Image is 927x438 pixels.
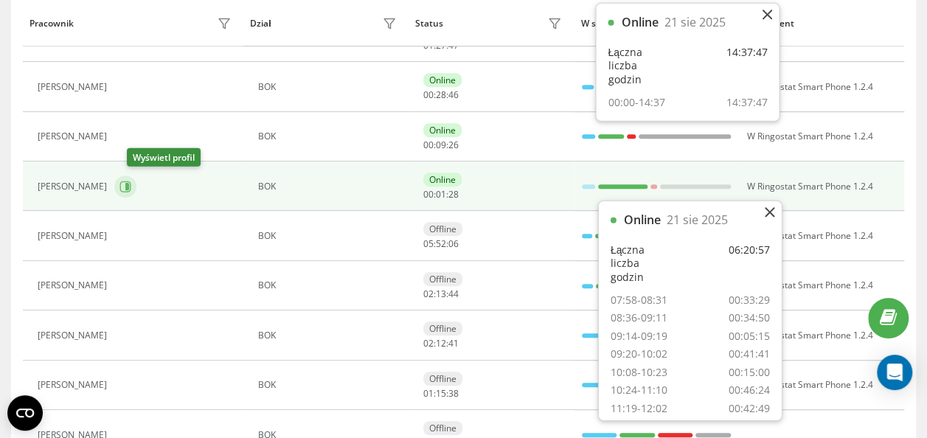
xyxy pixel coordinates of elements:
[877,355,912,390] div: Open Intercom Messenger
[423,139,434,151] span: 00
[423,140,459,150] div: : :
[127,148,201,167] div: Wyświetl profil
[415,18,443,29] div: Status
[747,80,873,93] span: W Ringostat Smart Phone 1.2.4
[608,46,669,87] div: Łączna liczba godzin
[747,378,873,391] span: W Ringostat Smart Phone 1.2.4
[38,131,111,142] div: [PERSON_NAME]
[38,280,111,291] div: [PERSON_NAME]
[423,173,462,187] div: Online
[258,181,400,192] div: BOK
[7,395,43,431] button: Open CMP widget
[448,387,459,400] span: 38
[729,366,770,380] div: 00:15:00
[608,95,664,109] div: 00:00-14:37
[436,337,446,350] span: 12
[611,293,667,307] div: 07:58-08:31
[747,279,873,291] span: W Ringostat Smart Phone 1.2.4
[423,123,462,137] div: Online
[448,139,459,151] span: 26
[436,188,446,201] span: 01
[38,330,111,341] div: [PERSON_NAME]
[729,383,770,397] div: 00:46:24
[448,337,459,350] span: 41
[423,88,434,101] span: 00
[258,231,400,241] div: BOK
[611,402,667,416] div: 11:19-12:02
[729,311,770,325] div: 00:34:50
[621,15,658,29] div: Online
[423,387,434,400] span: 01
[667,213,728,227] div: 21 sie 2025
[423,73,462,87] div: Online
[436,288,446,300] span: 13
[611,311,667,325] div: 08:36-09:11
[423,338,459,349] div: : :
[38,82,111,92] div: [PERSON_NAME]
[729,420,770,434] div: 00:50:31
[448,88,459,101] span: 46
[448,288,459,300] span: 44
[423,389,459,399] div: : :
[611,366,667,380] div: 10:08-10:23
[436,139,446,151] span: 09
[747,229,873,242] span: W Ringostat Smart Phone 1.2.4
[436,387,446,400] span: 15
[423,289,459,299] div: : :
[729,293,770,307] div: 00:33:29
[423,321,462,336] div: Offline
[38,181,111,192] div: [PERSON_NAME]
[580,18,732,29] div: W statusie
[258,280,400,291] div: BOK
[448,237,459,250] span: 06
[729,402,770,416] div: 00:42:49
[423,222,462,236] div: Offline
[746,18,897,29] div: User Agent
[258,131,400,142] div: BOK
[664,15,725,29] div: 21 sie 2025
[423,188,434,201] span: 00
[258,330,400,341] div: BOK
[448,188,459,201] span: 28
[423,237,434,250] span: 05
[423,421,462,435] div: Offline
[624,213,661,227] div: Online
[611,420,667,434] div: 12:08-12:59
[611,329,667,343] div: 09:14-09:19
[611,243,672,285] div: Łączna liczba godzin
[747,130,873,142] span: W Ringostat Smart Phone 1.2.4
[611,383,667,397] div: 10:24-11:10
[423,372,462,386] div: Offline
[258,82,400,92] div: BOK
[250,18,271,29] div: Dział
[729,347,770,361] div: 00:41:41
[423,190,459,200] div: : :
[726,95,767,109] div: 14:37:47
[611,347,667,361] div: 09:20-10:02
[38,231,111,241] div: [PERSON_NAME]
[726,46,767,87] div: 14:37:47
[423,337,434,350] span: 02
[747,329,873,341] span: W Ringostat Smart Phone 1.2.4
[258,380,400,390] div: BOK
[29,18,74,29] div: Pracownik
[747,180,873,192] span: W Ringostat Smart Phone 1.2.4
[729,243,770,285] div: 06:20:57
[38,380,111,390] div: [PERSON_NAME]
[436,237,446,250] span: 52
[423,272,462,286] div: Offline
[423,288,434,300] span: 02
[423,239,459,249] div: : :
[436,88,446,101] span: 28
[423,90,459,100] div: : :
[423,41,459,51] div: : :
[729,329,770,343] div: 00:05:15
